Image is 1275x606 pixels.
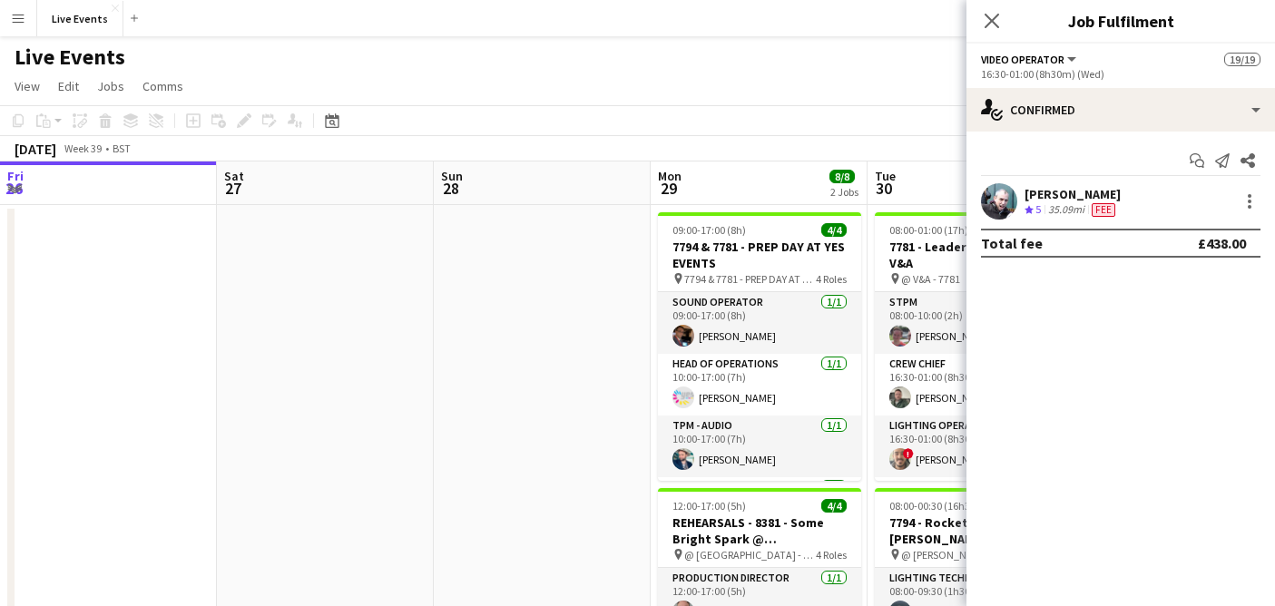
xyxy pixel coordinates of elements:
[441,168,463,184] span: Sun
[821,499,847,513] span: 4/4
[97,78,124,94] span: Jobs
[15,44,125,71] h1: Live Events
[889,499,1018,513] span: 08:00-00:30 (16h30m) (Wed)
[875,354,1078,415] app-card-role: Crew Chief1/116:30-01:00 (8h30m)[PERSON_NAME]
[658,477,861,539] app-card-role: Video Operator1/1
[1025,186,1121,202] div: [PERSON_NAME]
[58,78,79,94] span: Edit
[15,140,56,158] div: [DATE]
[221,178,244,199] span: 27
[7,74,47,98] a: View
[829,170,855,183] span: 8/8
[875,415,1078,477] app-card-role: Lighting Operator1/116:30-01:00 (8h30m)![PERSON_NAME]
[658,514,861,547] h3: REHEARSALS - 8381 - Some Bright Spark @ [GEOGRAPHIC_DATA]
[113,142,131,155] div: BST
[1035,202,1041,216] span: 5
[1224,53,1260,66] span: 19/19
[1088,202,1119,218] div: Crew has different fees then in role
[655,178,682,199] span: 29
[1092,203,1115,217] span: Fee
[438,178,463,199] span: 28
[684,272,816,286] span: 7794 & 7781 - PREP DAY AT YES EVENTS
[903,448,914,459] span: !
[981,67,1260,81] div: 16:30-01:00 (8h30m) (Wed)
[821,223,847,237] span: 4/4
[816,272,847,286] span: 4 Roles
[816,548,847,562] span: 4 Roles
[875,514,1078,547] h3: 7794 - Rocket Food Ltd @ [PERSON_NAME] Collection
[15,78,40,94] span: View
[875,212,1078,481] app-job-card: 08:00-01:00 (17h) (Wed)19/197781 - Leaders in Sport @ V&A @ V&A - 778112 RolesSTPM1/108:00-10:00 ...
[5,178,24,199] span: 26
[1198,234,1246,252] div: £438.00
[872,178,896,199] span: 30
[658,212,861,481] app-job-card: 09:00-17:00 (8h)4/47794 & 7781 - PREP DAY AT YES EVENTS 7794 & 7781 - PREP DAY AT YES EVENTS4 Rol...
[830,185,858,199] div: 2 Jobs
[672,499,746,513] span: 12:00-17:00 (5h)
[966,88,1275,132] div: Confirmed
[224,168,244,184] span: Sat
[901,548,1027,562] span: @ [PERSON_NAME] Collection - 7794
[901,272,960,286] span: @ V&A - 7781
[966,9,1275,33] h3: Job Fulfilment
[658,415,861,477] app-card-role: TPM - AUDIO1/110:00-17:00 (7h)[PERSON_NAME]
[142,78,183,94] span: Comms
[875,292,1078,354] app-card-role: STPM1/108:00-10:00 (2h)[PERSON_NAME]
[135,74,191,98] a: Comms
[37,1,123,36] button: Live Events
[875,168,896,184] span: Tue
[658,168,682,184] span: Mon
[658,354,861,415] app-card-role: Head of Operations1/110:00-17:00 (7h)[PERSON_NAME]
[981,53,1064,66] span: Video Operator
[889,223,997,237] span: 08:00-01:00 (17h) (Wed)
[1045,202,1088,218] div: 35.09mi
[658,292,861,354] app-card-role: Sound Operator1/109:00-17:00 (8h)[PERSON_NAME]
[90,74,132,98] a: Jobs
[60,142,105,155] span: Week 39
[672,223,746,237] span: 09:00-17:00 (8h)
[658,239,861,271] h3: 7794 & 7781 - PREP DAY AT YES EVENTS
[875,239,1078,271] h3: 7781 - Leaders in Sport @ V&A
[51,74,86,98] a: Edit
[7,168,24,184] span: Fri
[981,234,1043,252] div: Total fee
[981,53,1079,66] button: Video Operator
[684,548,816,562] span: @ [GEOGRAPHIC_DATA] - 8381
